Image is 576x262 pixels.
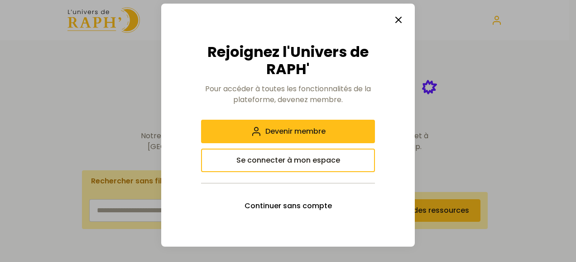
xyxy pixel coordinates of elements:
[245,201,332,211] span: Continuer sans compte
[236,155,340,166] span: Se connecter à mon espace
[201,84,375,105] p: Pour accéder à toutes les fonctionnalités de la plateforme, devenez membre.
[265,126,326,137] span: Devenir membre
[201,120,375,143] button: Devenir membre
[201,43,375,78] h2: Rejoignez l'Univers de RAPH'
[201,149,375,172] button: Se connecter à mon espace
[201,194,375,218] button: Continuer sans compte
